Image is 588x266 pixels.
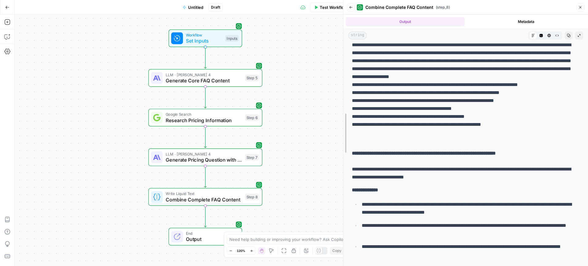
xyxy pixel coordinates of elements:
[166,196,242,203] span: Combine Complete FAQ Content
[149,228,262,245] div: EndOutput
[186,37,222,44] span: Set Inputs
[245,194,259,200] div: Step 8
[166,77,242,84] span: Generate Core FAQ Content
[149,148,262,166] div: LLM · [PERSON_NAME] 4Generate Pricing Question with CitationsStep 7
[166,156,242,163] span: Generate Pricing Question with Citations
[166,191,242,197] span: Write Liquid Text
[149,69,262,87] div: LLM · [PERSON_NAME] 4Generate Core FAQ ContentStep 5
[204,87,206,108] g: Edge from step_5 to step_6
[225,35,239,42] div: Inputs
[186,230,236,236] span: End
[204,166,206,188] g: Edge from step_7 to step_8
[149,29,262,47] div: WorkflowSet InputsInputs
[211,5,220,10] span: Draft
[188,4,203,10] span: Untitled
[237,248,245,253] span: 120%
[179,2,207,12] button: Untitled
[320,4,347,10] span: Test Workflow
[204,206,206,227] g: Edge from step_8 to end
[149,188,262,206] div: Write Liquid TextCombine Complete FAQ ContentStep 8
[186,235,236,243] span: Output
[330,247,344,255] button: Copy
[245,75,259,81] div: Step 5
[149,109,262,126] div: Google SearchResearch Pricing InformationStep 6
[166,111,242,117] span: Google Search
[245,154,259,161] div: Step 7
[245,114,259,121] div: Step 6
[332,248,341,253] span: Copy
[166,151,242,157] span: LLM · [PERSON_NAME] 4
[204,47,206,69] g: Edge from start to step_5
[166,117,242,124] span: Research Pricing Information
[204,126,206,148] g: Edge from step_6 to step_7
[166,72,242,77] span: LLM · [PERSON_NAME] 4
[186,32,222,38] span: Workflow
[310,2,351,12] button: Test Workflow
